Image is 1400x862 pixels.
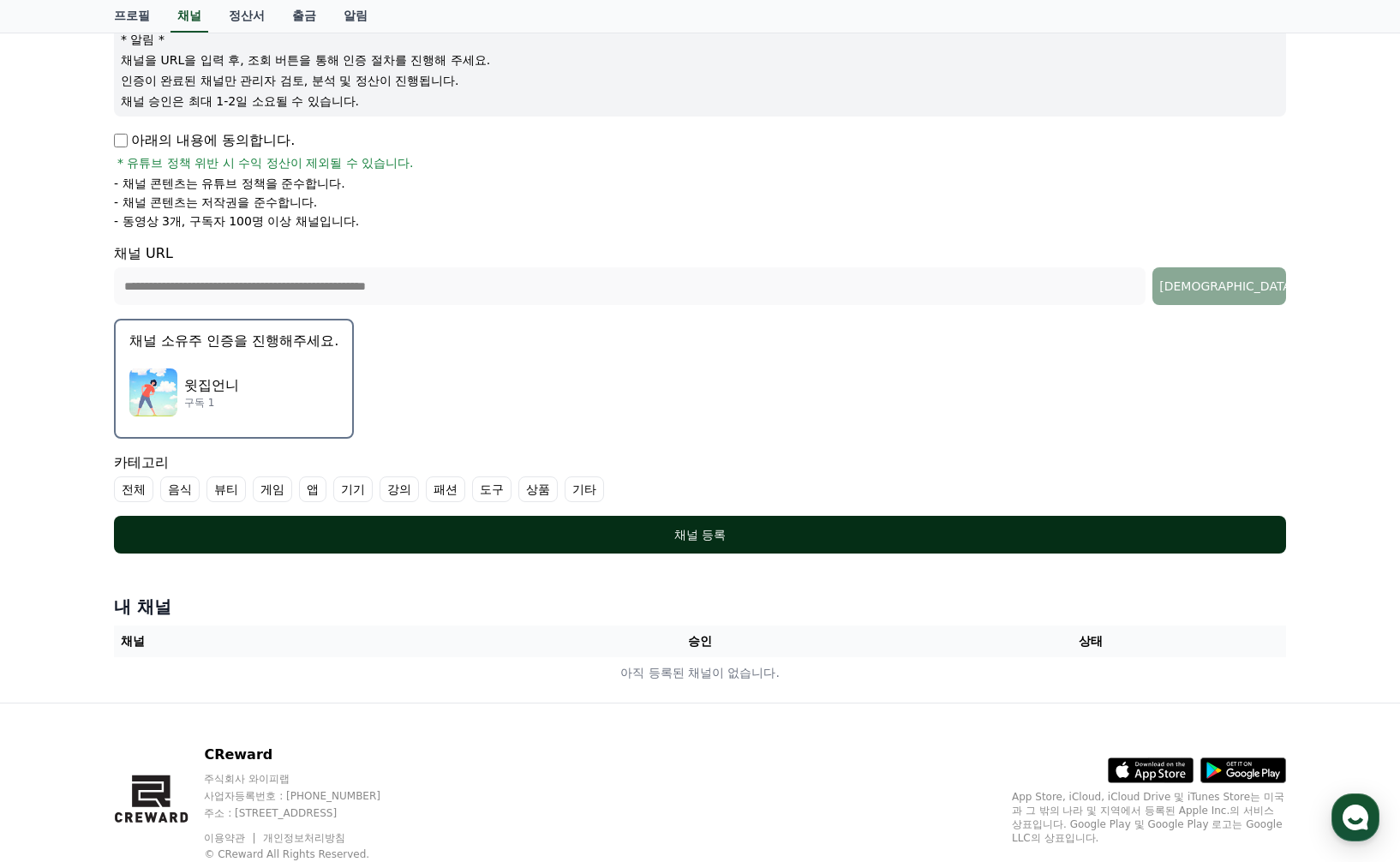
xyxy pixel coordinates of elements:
[184,396,239,410] p: 구독 1
[253,476,292,502] label: 게임
[113,543,221,586] a: 대화
[204,772,413,786] p: 주식회사 와이피랩
[263,832,345,844] a: 개인정보처리방침
[148,526,1252,543] div: 채널 등록
[114,657,1286,689] td: 아직 등록된 채널이 없습니다.
[184,375,239,396] p: 윗집언니
[505,626,895,657] th: 승인
[426,476,465,502] label: 패션
[114,194,317,211] p: - 채널 콘텐츠는 저작권을 준수합니다.
[1159,278,1279,295] div: [DEMOGRAPHIC_DATA]
[221,543,329,586] a: 설정
[114,626,505,657] th: 채널
[129,331,338,351] p: 채널 소유주 인증을 진행해주세요.
[121,51,1279,69] p: 채널을 URL을 입력 후, 조회 버튼을 통해 인증 절차를 진행해 주세요.
[114,175,345,192] p: - 채널 콘텐츠는 유튜브 정책을 준수합니다.
[114,452,1286,502] div: 카테고리
[565,476,604,502] label: 기타
[114,130,295,151] p: 아래의 내용에 동의합니다.
[114,213,359,230] p: - 동영상 3개, 구독자 100명 이상 채널입니다.
[204,832,258,844] a: 이용약관
[204,745,413,765] p: CReward
[114,595,1286,619] h4: 내 채널
[380,476,419,502] label: 강의
[114,476,153,502] label: 전체
[121,72,1279,89] p: 인증이 완료된 채널만 관리자 검토, 분석 및 정산이 진행됩니다.
[121,93,1279,110] p: 채널 승인은 최대 1-2일 소요될 수 있습니다.
[1152,267,1286,305] button: [DEMOGRAPHIC_DATA]
[117,154,414,171] span: * 유튜브 정책 위반 시 수익 정산이 제외될 수 있습니다.
[5,543,113,586] a: 홈
[160,476,200,502] label: 음식
[299,476,326,502] label: 앱
[204,789,413,803] p: 사업자등록번호 : [PHONE_NUMBER]
[204,806,413,820] p: 주소 : [STREET_ADDRESS]
[114,319,354,439] button: 채널 소유주 인증을 진행해주세요. 윗집언니 윗집언니 구독 1
[472,476,512,502] label: 도구
[129,368,177,416] img: 윗집언니
[1012,790,1286,845] p: App Store, iCloud, iCloud Drive 및 iTunes Store는 미국과 그 밖의 나라 및 지역에서 등록된 Apple Inc.의 서비스 상표입니다. Goo...
[206,476,246,502] label: 뷰티
[204,847,413,861] p: © CReward All Rights Reserved.
[114,516,1286,554] button: 채널 등록
[518,476,558,502] label: 상품
[333,476,373,502] label: 기기
[54,569,64,583] span: 홈
[157,570,177,584] span: 대화
[265,569,285,583] span: 설정
[895,626,1286,657] th: 상태
[114,243,1286,305] div: 채널 URL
